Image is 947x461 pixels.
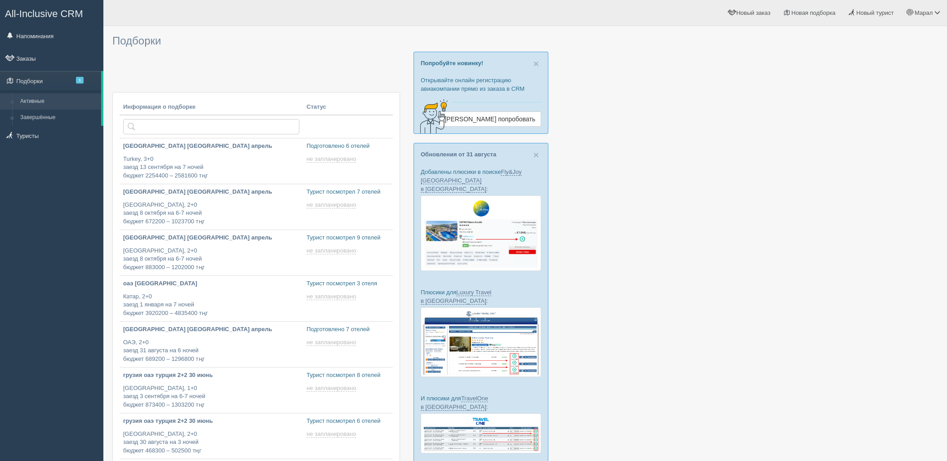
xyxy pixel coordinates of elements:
[123,247,299,272] p: [GEOGRAPHIC_DATA], 2+0 заезд 8 октября на 6-7 ночей бюджет 883000 – 1202000 тңг
[120,99,303,115] th: Информация о подборке
[123,293,299,318] p: Катар, 2+0 заезд 1 января на 7 ночей бюджет 3920200 – 4835400 тңг
[120,276,303,321] a: оаэ [GEOGRAPHIC_DATA] Катар, 2+0заезд 1 января на 7 ночейбюджет 3920200 – 4835400 тңг
[307,430,356,438] span: не запланировано
[307,339,356,346] span: не запланировано
[123,279,299,288] p: оаэ [GEOGRAPHIC_DATA]
[303,99,393,115] th: Статус
[414,98,450,134] img: creative-idea-2907357.png
[421,76,541,93] p: Открывайте онлайн регистрацию авиакомпании прямо из заказа в CRM
[123,325,299,334] p: [GEOGRAPHIC_DATA] [GEOGRAPHIC_DATA] апрель
[120,368,303,413] a: грузия оаэ турция 2+2 30 июнь [GEOGRAPHIC_DATA], 1+0заезд 3 сентября на 6-7 ночейбюджет 873400 – ...
[120,184,303,230] a: [GEOGRAPHIC_DATA] [GEOGRAPHIC_DATA] апрель [GEOGRAPHIC_DATA], 2+0заезд 8 октября на 6-7 ночейбюдж...
[534,150,539,160] button: Close
[16,110,101,126] a: Завершённые
[307,155,358,163] a: не запланировано
[534,59,539,68] button: Close
[123,201,299,226] p: [GEOGRAPHIC_DATA], 2+0 заезд 8 октября на 6-7 ночей бюджет 672200 – 1023700 тңг
[123,430,299,455] p: [GEOGRAPHIC_DATA], 2+0 заезд 30 августа на 3 ночей бюджет 468300 – 502500 тңг
[791,9,836,16] span: Новая подборка
[112,35,161,47] span: Подборки
[856,9,894,16] span: Новый турист
[123,188,299,196] p: [GEOGRAPHIC_DATA] [GEOGRAPHIC_DATA] апрель
[120,138,303,184] a: [GEOGRAPHIC_DATA] [GEOGRAPHIC_DATA] апрель Turkey, 3+0заезд 13 сентября на 7 ночейбюджет 2254400 ...
[307,155,356,163] span: не запланировано
[307,201,358,208] a: не запланировано
[915,9,933,16] span: Марал
[307,142,389,151] p: Подготовлено 6 отелей
[421,395,488,411] a: TravelOne в [GEOGRAPHIC_DATA]
[307,417,389,426] p: Турист посмотрел 6 отелей
[534,150,539,160] span: ×
[421,413,541,453] img: travel-one-%D0%BF%D1%96%D0%B4%D0%B1%D1%96%D1%80%D0%BA%D0%B0-%D1%81%D1%80%D0%BC-%D0%B4%D0%BB%D1%8F...
[421,195,541,271] img: fly-joy-de-proposal-crm-for-travel-agency.png
[307,371,389,380] p: Турист посмотрел 8 отелей
[120,413,303,459] a: грузия оаэ турция 2+2 30 июнь [GEOGRAPHIC_DATA], 2+0заезд 30 августа на 3 ночейбюджет 468300 – 50...
[534,58,539,69] span: ×
[421,151,496,158] a: Обновления от 31 августа
[120,322,303,367] a: [GEOGRAPHIC_DATA] [GEOGRAPHIC_DATA] апрель ОАЭ, 2+0заезд 31 августа на 6 ночейбюджет 689200 – 129...
[307,234,389,242] p: Турист посмотрел 9 отелей
[123,417,299,426] p: грузия оаэ турция 2+2 30 июнь
[439,111,541,127] a: [PERSON_NAME] попробовать
[421,168,541,193] p: Добавлены плюсики в поиске :
[421,168,522,193] a: Fly&Joy [GEOGRAPHIC_DATA] в [GEOGRAPHIC_DATA]
[123,142,299,151] p: [GEOGRAPHIC_DATA] [GEOGRAPHIC_DATA] апрель
[421,307,541,377] img: luxury-travel-%D0%BF%D0%BE%D0%B4%D0%B1%D0%BE%D1%80%D0%BA%D0%B0-%D1%81%D1%80%D0%BC-%D0%B4%D0%BB%D1...
[0,0,103,25] a: All-Inclusive CRM
[307,339,358,346] a: не запланировано
[123,338,299,363] p: ОАЭ, 2+0 заезд 31 августа на 6 ночей бюджет 689200 – 1296800 тңг
[736,9,770,16] span: Новый заказ
[307,293,358,300] a: не запланировано
[123,155,299,180] p: Turkey, 3+0 заезд 13 сентября на 7 ночей бюджет 2254400 – 2581600 тңг
[307,247,358,254] a: не запланировано
[123,234,299,242] p: [GEOGRAPHIC_DATA] [GEOGRAPHIC_DATA] апрель
[307,385,356,392] span: не запланировано
[123,119,299,134] input: Поиск по стране или туристу
[421,288,541,305] p: Плюсики для :
[76,77,84,84] span: 1
[307,188,389,196] p: Турист посмотрел 7 отелей
[307,201,356,208] span: не запланировано
[307,293,356,300] span: не запланировано
[307,247,356,254] span: не запланировано
[123,384,299,409] p: [GEOGRAPHIC_DATA], 1+0 заезд 3 сентября на 6-7 ночей бюджет 873400 – 1303200 тңг
[307,430,358,438] a: не запланировано
[421,394,541,411] p: И плюсики для :
[421,59,541,67] p: Попробуйте новинку!
[421,289,491,305] a: Luxury Travel в [GEOGRAPHIC_DATA]
[120,230,303,275] a: [GEOGRAPHIC_DATA] [GEOGRAPHIC_DATA] апрель [GEOGRAPHIC_DATA], 2+0заезд 8 октября на 6-7 ночейбюдж...
[307,279,389,288] p: Турист посмотрел 3 отеля
[16,93,101,110] a: Активные
[307,325,389,334] p: Подготовлено 7 отелей
[307,385,358,392] a: не запланировано
[5,8,83,19] span: All-Inclusive CRM
[123,371,299,380] p: грузия оаэ турция 2+2 30 июнь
